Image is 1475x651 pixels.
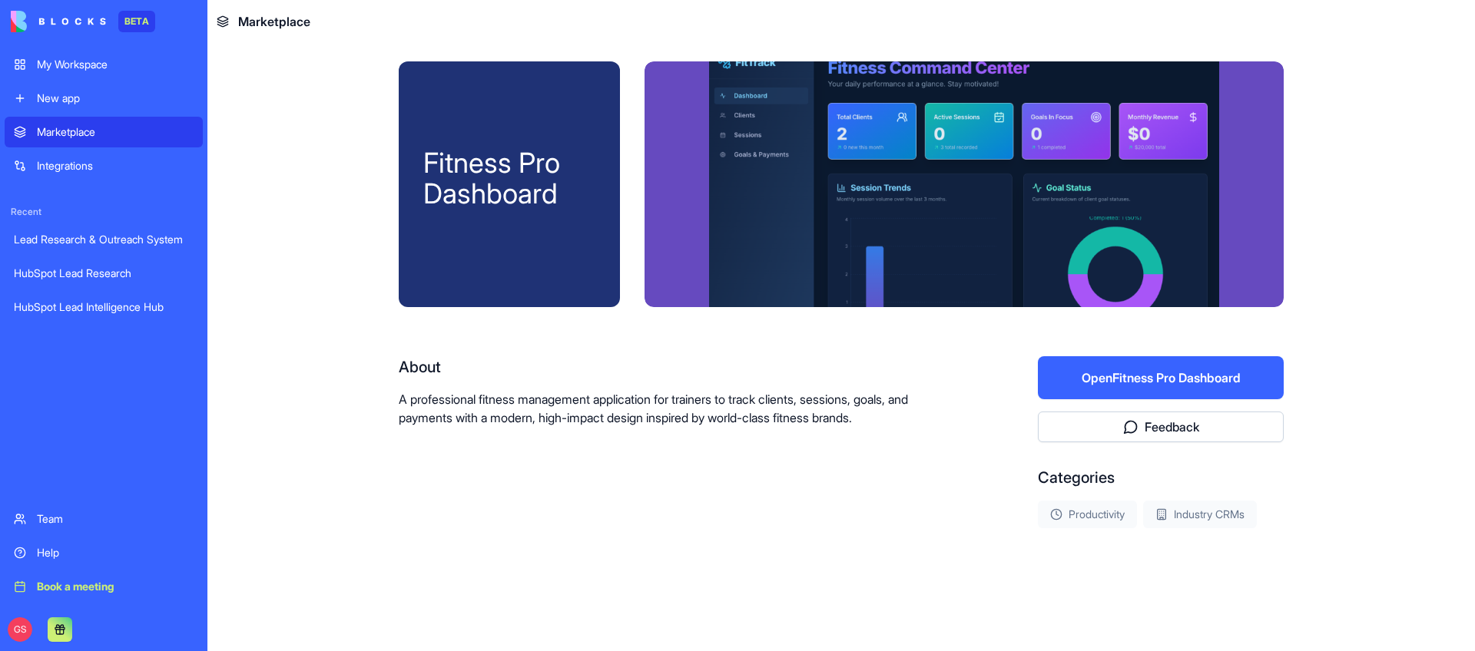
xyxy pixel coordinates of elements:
div: Team [37,511,194,527]
a: Lead Research & Outreach System [5,224,203,255]
a: New app [5,83,203,114]
div: HubSpot Lead Research [14,266,194,281]
div: Integrations [37,158,194,173]
a: BETA [11,11,155,32]
div: Help [37,545,194,560]
span: Marketplace [238,12,310,31]
div: New app [37,91,194,106]
span: GS [8,617,32,642]
a: HubSpot Lead Intelligence Hub [5,292,203,322]
div: HubSpot Lead Intelligence Hub [14,299,194,315]
div: Book a meeting [37,579,194,594]
div: Fitness Pro Dashboard [423,147,595,209]
div: Lead Research & Outreach System [14,232,194,247]
img: logo [11,11,106,32]
div: BETA [118,11,155,32]
div: Industry CRMs [1143,501,1257,528]
a: My Workspace [5,49,203,80]
div: About [399,356,940,378]
a: Help [5,537,203,568]
div: Categories [1038,467,1284,488]
p: A professional fitness management application for trainers to track clients, sessions, goals, and... [399,390,940,427]
a: Team [5,504,203,534]
button: Feedback [1038,411,1284,442]
a: Book a meeting [5,571,203,602]
a: Marketplace [5,117,203,147]
div: My Workspace [37,57,194,72]
a: Integrations [5,150,203,181]
span: Recent [5,206,203,218]
button: OpenFitness Pro Dashboard [1038,356,1284,399]
div: Marketplace [37,124,194,140]
a: HubSpot Lead Research [5,258,203,289]
div: Productivity [1038,501,1137,528]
